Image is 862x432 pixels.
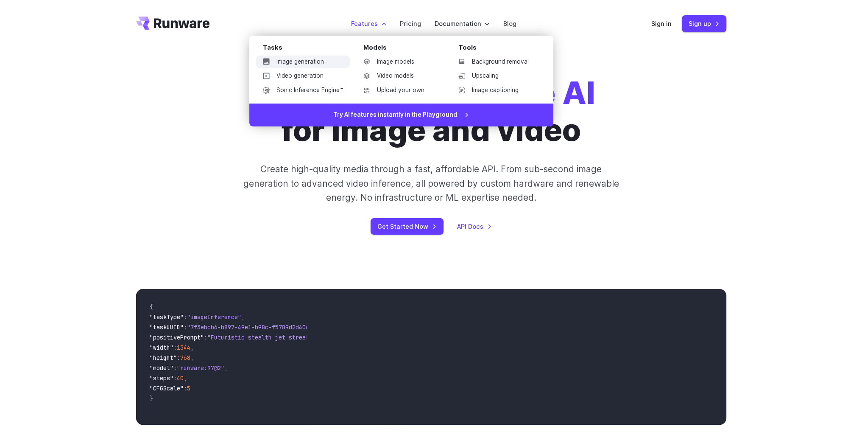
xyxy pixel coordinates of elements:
span: "taskUUID" [150,323,184,331]
span: { [150,303,153,311]
div: Tasks [263,42,350,56]
span: : [173,364,177,372]
a: Sonic Inference Engine™ [256,84,350,97]
a: Image captioning [452,84,540,97]
span: : [184,384,187,392]
a: Get Started Now [371,218,444,235]
span: "runware:97@2" [177,364,224,372]
a: Try AI features instantly in the Playground [249,104,553,126]
a: Image models [357,56,445,68]
a: Go to / [136,17,210,30]
span: , [184,374,187,382]
label: Documentation [435,19,490,28]
p: Create high-quality media through a fast, affordable API. From sub-second image generation to adv... [242,162,620,205]
span: : [173,344,177,351]
a: Pricing [400,19,421,28]
div: Tools [458,42,540,56]
span: "height" [150,354,177,362]
span: : [204,334,207,341]
a: Video models [357,70,445,82]
a: API Docs [457,222,492,231]
span: "positivePrompt" [150,334,204,341]
span: "imageInference" [187,313,241,321]
div: Models [363,42,445,56]
a: Video generation [256,70,350,82]
span: "taskType" [150,313,184,321]
span: "7f3ebcb6-b897-49e1-b98c-f5789d2d40d7" [187,323,316,331]
span: : [184,313,187,321]
a: Sign up [682,15,726,32]
span: : [177,354,180,362]
span: 768 [180,354,190,362]
a: Sign in [651,19,672,28]
span: , [241,313,245,321]
span: "width" [150,344,173,351]
span: "Futuristic stealth jet streaking through a neon-lit cityscape with glowing purple exhaust" [207,334,516,341]
a: Background removal [452,56,540,68]
span: , [190,344,194,351]
a: Image generation [256,56,350,68]
span: "CFGScale" [150,384,184,392]
a: Blog [503,19,516,28]
span: , [190,354,194,362]
span: } [150,395,153,402]
span: "model" [150,364,173,372]
span: , [224,364,228,372]
span: 40 [177,374,184,382]
label: Features [351,19,386,28]
span: 5 [187,384,190,392]
span: 1344 [177,344,190,351]
a: Upscaling [452,70,540,82]
span: : [173,374,177,382]
span: : [184,323,187,331]
span: "steps" [150,374,173,382]
a: Upload your own [357,84,445,97]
